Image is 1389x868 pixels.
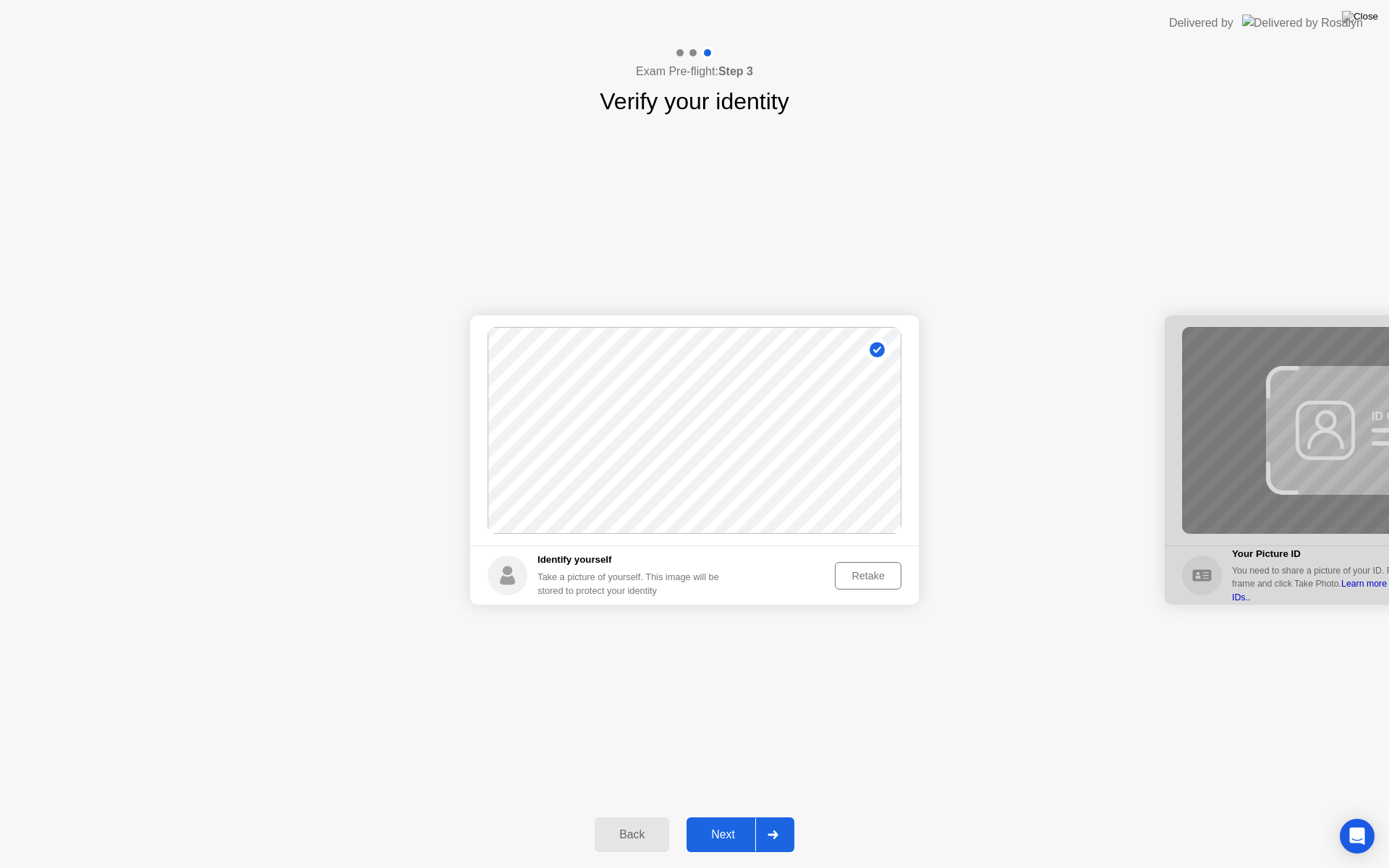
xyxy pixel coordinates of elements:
h1: Verify your identity [600,84,789,119]
h5: Identify yourself [538,553,731,567]
img: Close [1342,11,1378,22]
b: Step 3 [718,65,753,77]
div: Open Intercom Messenger [1340,819,1375,854]
div: Back [599,828,665,841]
button: Back [595,817,669,852]
button: Next [687,817,794,852]
img: Delivered by Rosalyn [1242,14,1363,31]
div: Delivered by [1169,14,1233,32]
div: Retake [840,570,896,582]
div: Next [691,828,755,841]
h4: Exam Pre-flight: [636,63,753,80]
button: Retake [835,562,901,590]
div: Take a picture of yourself. This image will be stored to protect your identity [538,570,731,597]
